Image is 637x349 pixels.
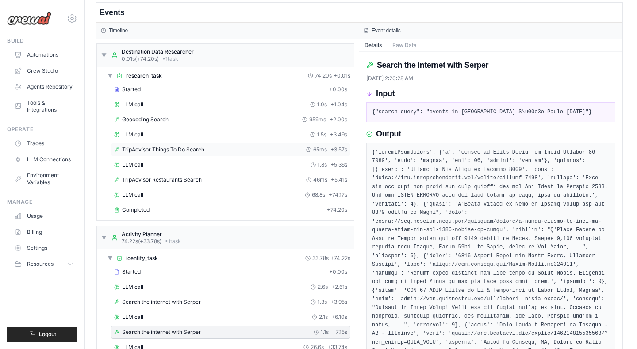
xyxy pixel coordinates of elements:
span: + 74.22s [330,255,350,262]
span: + 6.10s [331,314,347,321]
span: Geocoding Search [122,116,169,123]
div: Operate [7,126,77,133]
span: LLM call [122,101,143,108]
div: Manage [7,198,77,206]
span: 2.6s [318,283,328,291]
a: Crew Studio [11,64,77,78]
button: Raw Data [387,39,422,51]
span: 959ms [309,116,326,123]
span: + 1.04s [330,101,347,108]
h3: Output [376,129,401,139]
span: research_task [126,72,162,79]
a: Agents Repository [11,80,77,94]
span: + 74.20s [327,206,347,213]
span: TripAdvisor Things To Do Search [122,146,204,153]
span: + 74.17s [329,191,347,198]
button: Resources [11,257,77,271]
span: 1.5s [317,131,326,138]
span: 1.0s [317,101,327,108]
span: ▼ [107,72,113,79]
span: 68.8s [312,191,325,198]
div: Build [7,37,77,44]
h3: Timeline [109,27,128,34]
span: Search the internet with Serper [122,299,201,306]
a: LLM Connections [11,152,77,167]
pre: {"search_query": "events in [GEOGRAPHIC_DATA] S\u00e3o Paulo [DATE]"} [372,108,610,117]
span: 2.1s [319,314,328,321]
span: Resources [27,260,54,268]
span: + 5.36s [330,161,347,168]
span: Search the internet with Serper [122,329,201,336]
h3: Input [376,89,395,99]
a: Traces [11,136,77,151]
span: 1.8s [318,161,327,168]
iframe: Chat Widget [593,306,637,349]
h3: Event details [372,27,401,34]
span: LLM call [122,314,143,321]
span: Logout [39,331,56,338]
span: + 3.95s [330,299,347,306]
span: LLM call [122,161,143,168]
a: Tools & Integrations [11,96,77,117]
span: + 5.41s [331,176,347,183]
span: + 7.15s [332,329,347,336]
span: + 2.61s [331,283,347,291]
span: Started [122,86,141,93]
span: + 2.00s [330,116,347,123]
img: Logo [7,12,51,25]
button: Logout [7,327,77,342]
span: identify_task [126,255,158,262]
button: Details [359,39,387,51]
span: 74.20s [315,72,332,79]
span: LLM call [122,283,143,291]
div: [DATE] 2:20:28 AM [366,75,615,82]
h2: Search the internet with Serper [377,59,488,71]
span: + 0.01s [334,72,350,79]
span: ▼ [101,52,107,59]
span: 46ms [313,176,327,183]
div: Widget de chat [593,306,637,349]
a: Billing [11,225,77,239]
span: ▼ [107,255,113,262]
span: TripAdvisor Restaurants Search [122,176,202,183]
span: LLM call [122,131,143,138]
span: Completed [122,206,150,213]
a: Settings [11,241,77,255]
a: Automations [11,48,77,62]
span: 1.3s [318,299,327,306]
span: 74.22s (+33.78s) [122,238,161,245]
h2: Events [100,6,124,19]
span: + 3.57s [330,146,347,153]
a: Usage [11,209,77,223]
div: Destination Data Researcher [122,48,194,55]
span: 33.78s [312,255,329,262]
span: Started [122,268,141,275]
a: Environment Variables [11,168,77,190]
span: + 0.00s [329,268,347,275]
span: • 1 task [165,238,181,245]
span: LLM call [122,191,143,198]
span: 0.01s (+74.20s) [122,55,159,62]
span: ▼ [101,234,107,241]
span: • 1 task [162,55,178,62]
div: Activity Planner [122,231,181,238]
span: 1.1s [321,329,329,336]
span: + 0.00s [329,86,347,93]
span: + 3.49s [330,131,347,138]
span: 65ms [313,146,327,153]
